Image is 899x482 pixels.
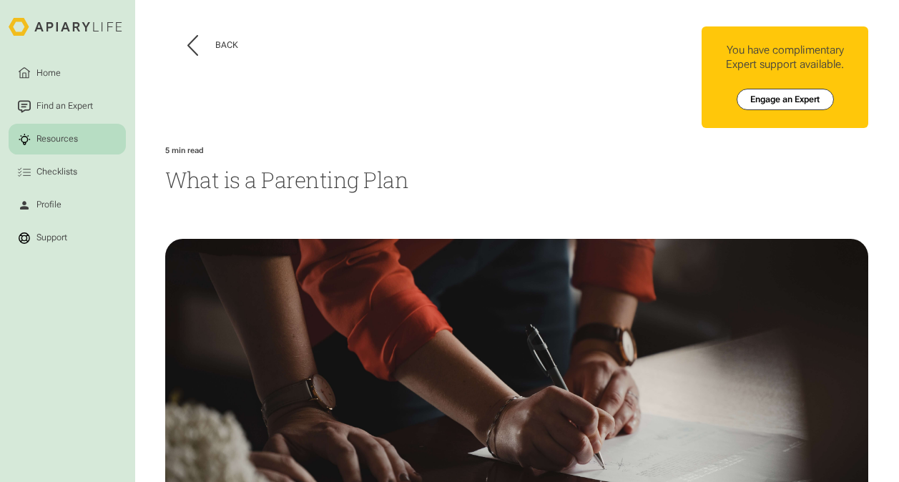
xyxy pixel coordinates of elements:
button: Back [187,35,239,56]
a: Checklists [9,157,126,187]
h1: What is a Parenting Plan [165,165,868,195]
div: You have complimentary Expert support available. [710,44,860,71]
a: Home [9,58,126,89]
a: Support [9,222,126,253]
div: 5 min read [165,146,204,155]
div: Checklists [34,166,79,179]
div: Find an Expert [34,100,95,113]
a: Resources [9,124,126,154]
a: Profile [9,190,126,220]
div: Support [34,232,69,245]
a: Find an Expert [9,91,126,122]
div: Resources [34,133,80,146]
a: Engage an Expert [737,89,834,110]
div: Back [215,40,238,51]
div: Profile [34,199,64,212]
div: Home [34,67,63,79]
